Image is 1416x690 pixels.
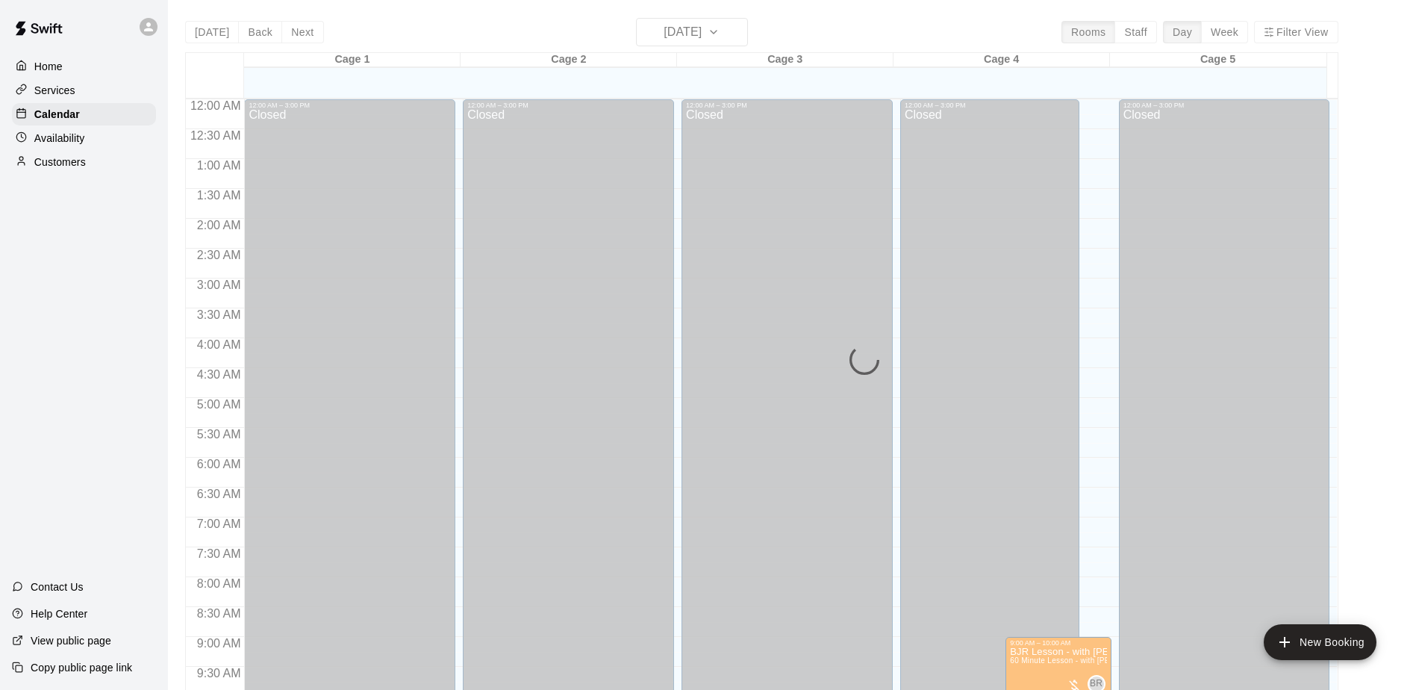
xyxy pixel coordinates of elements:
[31,633,111,648] p: View public page
[31,660,132,675] p: Copy public page link
[12,79,156,102] a: Services
[12,103,156,125] a: Calendar
[193,338,245,351] span: 4:00 AM
[193,517,245,530] span: 7:00 AM
[193,458,245,470] span: 6:00 AM
[1264,624,1376,660] button: add
[893,53,1110,67] div: Cage 4
[34,59,63,74] p: Home
[193,189,245,202] span: 1:30 AM
[193,219,245,231] span: 2:00 AM
[1123,102,1326,109] div: 12:00 AM – 3:00 PM
[31,579,84,594] p: Contact Us
[193,368,245,381] span: 4:30 AM
[467,102,670,109] div: 12:00 AM – 3:00 PM
[34,83,75,98] p: Services
[12,151,156,173] a: Customers
[193,547,245,560] span: 7:30 AM
[193,428,245,441] span: 5:30 AM
[187,99,245,112] span: 12:00 AM
[193,488,245,500] span: 6:30 AM
[244,53,461,67] div: Cage 1
[193,637,245,650] span: 9:00 AM
[31,606,87,621] p: Help Center
[187,129,245,142] span: 12:30 AM
[193,398,245,411] span: 5:00 AM
[1110,53,1326,67] div: Cage 5
[12,55,156,78] a: Home
[193,667,245,680] span: 9:30 AM
[193,279,245,291] span: 3:00 AM
[193,249,245,261] span: 2:30 AM
[12,127,156,149] a: Availability
[193,577,245,590] span: 8:00 AM
[905,102,1075,109] div: 12:00 AM – 3:00 PM
[193,159,245,172] span: 1:00 AM
[34,107,80,122] p: Calendar
[1010,656,1229,665] span: 60 Minute Lesson - with [PERSON_NAME] [PERSON_NAME]
[1010,639,1106,647] div: 9:00 AM – 10:00 AM
[686,102,888,109] div: 12:00 AM – 3:00 PM
[193,607,245,620] span: 8:30 AM
[249,102,451,109] div: 12:00 AM – 3:00 PM
[34,131,85,146] p: Availability
[677,53,893,67] div: Cage 3
[34,155,86,170] p: Customers
[193,308,245,321] span: 3:30 AM
[461,53,677,67] div: Cage 2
